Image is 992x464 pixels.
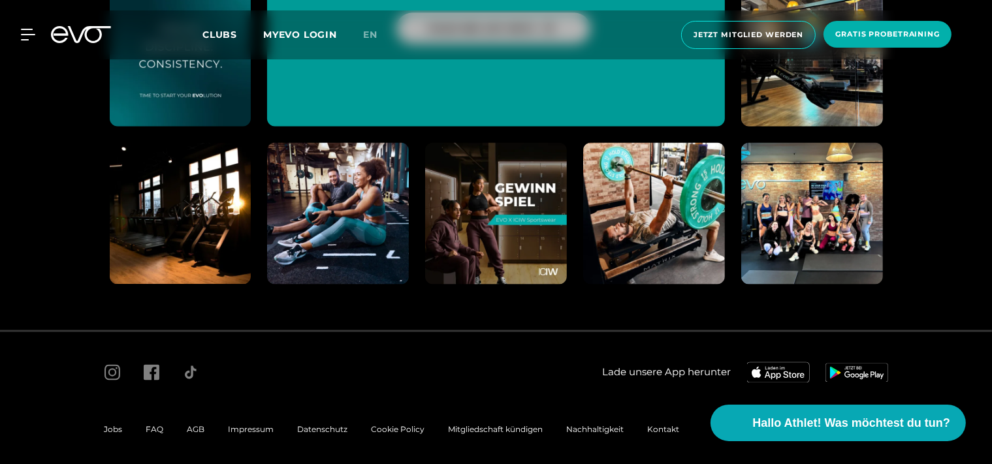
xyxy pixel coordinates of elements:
[110,143,251,285] img: evofitness instagram
[229,425,274,435] a: Impressum
[694,29,803,40] span: Jetzt Mitglied werden
[603,365,731,380] span: Lade unsere App herunter
[372,425,425,435] a: Cookie Policy
[752,414,950,432] span: Hallo Athlet! Was möchtest du tun?
[146,425,164,435] a: FAQ
[363,27,393,42] a: en
[263,29,337,40] a: MYEVO LOGIN
[425,143,567,285] img: evofitness instagram
[747,362,810,383] img: evofitness app
[677,21,820,49] a: Jetzt Mitglied werden
[104,425,123,435] a: Jobs
[187,425,205,435] a: AGB
[820,21,955,49] a: Gratis Probetraining
[741,143,883,285] img: evofitness instagram
[202,28,263,40] a: Clubs
[363,29,377,40] span: en
[449,425,543,435] a: Mitgliedschaft kündigen
[648,425,680,435] a: Kontakt
[567,425,624,435] a: Nachhaltigkeit
[711,405,966,441] button: Hallo Athlet! Was möchtest du tun?
[825,363,888,382] img: evofitness app
[267,143,409,285] img: evofitness instagram
[298,425,348,435] a: Datenschutz
[583,143,725,285] img: evofitness instagram
[835,29,940,40] span: Gratis Probetraining
[202,29,237,40] span: Clubs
